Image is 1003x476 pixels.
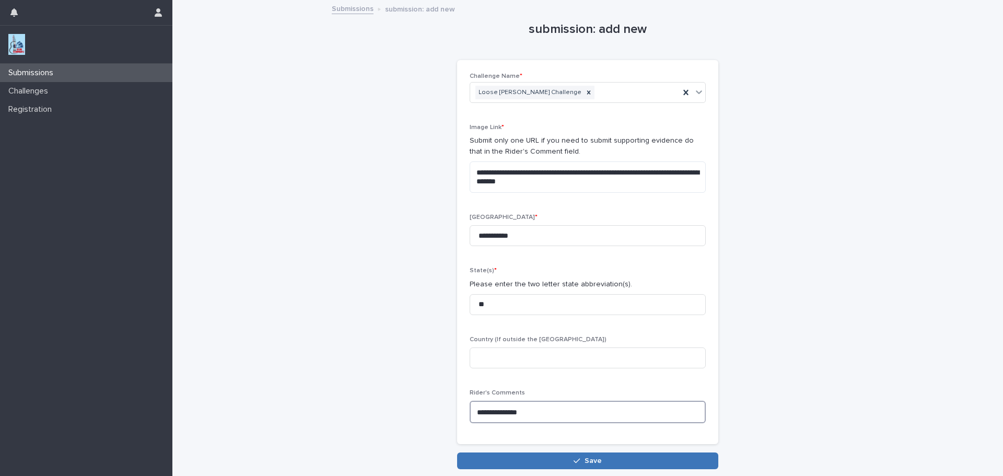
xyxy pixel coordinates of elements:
span: Challenge Name [470,73,522,79]
span: Rider's Comments [470,390,525,396]
span: Image Link [470,124,504,131]
p: Please enter the two letter state abbreviation(s). [470,279,706,290]
button: Save [457,452,718,469]
p: Registration [4,105,60,114]
p: submission: add new [385,3,455,14]
h1: submission: add new [457,22,718,37]
span: Save [585,457,602,465]
p: Challenges [4,86,56,96]
img: jxsLJbdS1eYBI7rVAS4p [8,34,25,55]
span: Country (If outside the [GEOGRAPHIC_DATA]) [470,336,607,343]
div: Loose [PERSON_NAME] Challenge [475,86,583,100]
p: Submit only one URL if you need to submit supporting evidence do that in the Rider's Comment field. [470,135,706,157]
a: Submissions [332,2,374,14]
span: State(s) [470,268,497,274]
span: [GEOGRAPHIC_DATA] [470,214,538,220]
p: Submissions [4,68,62,78]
